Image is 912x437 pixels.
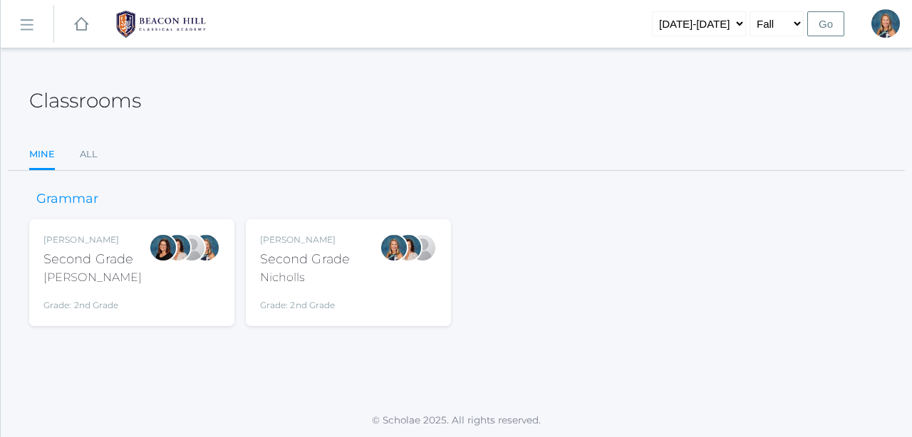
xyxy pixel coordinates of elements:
div: Sarah Armstrong [177,233,206,262]
div: Courtney Nicholls [871,9,900,38]
a: All [80,140,98,169]
img: 1_BHCALogos-05.png [108,6,214,42]
h3: Grammar [29,192,105,206]
h2: Classrooms [29,90,141,112]
div: Courtney Nicholls [380,233,408,262]
input: Go [807,11,844,36]
div: Grade: 2nd Grade [260,292,350,312]
div: Second Grade [43,250,142,269]
div: Courtney Nicholls [192,233,220,262]
div: Grade: 2nd Grade [43,292,142,312]
div: [PERSON_NAME] [43,269,142,286]
a: Mine [29,140,55,171]
div: [PERSON_NAME] [43,233,142,246]
div: [PERSON_NAME] [260,233,350,246]
div: Cari Burke [394,233,423,262]
div: Nicholls [260,269,350,286]
div: Sarah Armstrong [408,233,437,262]
div: Cari Burke [163,233,192,262]
div: Second Grade [260,250,350,269]
p: © Scholae 2025. All rights reserved. [1,413,912,427]
div: Emily Balli [149,233,177,262]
